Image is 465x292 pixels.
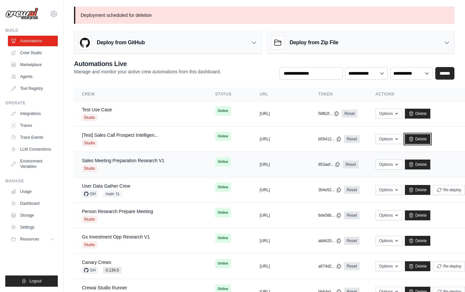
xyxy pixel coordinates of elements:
div: Manage [5,178,58,184]
button: Options [376,185,402,195]
span: Online [215,106,231,116]
button: a074d2... [318,264,341,269]
a: Automations [8,36,58,46]
button: Options [376,134,402,144]
a: Agents [8,71,58,82]
a: Delete [405,261,430,271]
th: Token [310,88,368,101]
button: Re-deploy [433,185,465,195]
span: Studio [82,216,97,223]
a: Delete [405,134,430,144]
span: main [103,191,122,197]
p: Deployment scheduled for deletion [74,7,454,24]
span: Online [215,259,231,268]
img: GitHub Logo [78,36,91,49]
button: 6de58b... [318,213,341,218]
a: Test Use Case [82,107,112,112]
span: Studio [82,140,97,146]
a: Settings [8,222,58,233]
a: Crew Studio [8,48,58,58]
a: Integrations [8,108,58,119]
a: Storage [8,210,58,221]
h2: Automations Live [74,59,221,68]
button: Options [376,210,402,220]
button: Resources [8,234,58,244]
button: 58fb2f... [318,111,339,116]
a: Sales Meeting Preparation Research V1 [82,158,164,163]
span: Studio [82,114,97,121]
a: Traces [8,120,58,131]
span: Studio [82,165,97,172]
a: Delete [405,160,430,169]
button: Options [376,109,402,119]
a: Crewai Studio Runner [82,285,127,290]
a: Person Research Prepare Meeting [82,209,153,214]
a: Usage [8,186,58,197]
th: URL [252,88,310,101]
img: Logo [5,8,38,20]
span: Studio [82,241,97,248]
button: Options [376,261,402,271]
div: Build [5,28,58,33]
a: [Test] Sales Call Prospect Intelligen... [82,132,158,138]
a: Delete [405,185,430,195]
span: Online [215,183,231,192]
span: Online [215,157,231,166]
button: b59412... [318,136,341,142]
a: Reset [344,135,360,143]
span: GH [82,191,98,197]
th: Crew [74,88,207,101]
span: Logout [29,278,42,284]
a: Reset [344,262,360,270]
button: Logout [5,275,58,287]
a: Reset [342,110,357,118]
p: Manage and monitor your active crew automations from this dashboard. [74,68,221,75]
a: Marketplace [8,59,58,70]
button: 304e52... [318,187,341,193]
a: LLM Connections [8,144,58,155]
div: Operate [5,100,58,106]
a: User Data Gather Crew [82,183,130,189]
button: abb620... [318,238,341,243]
a: Delete [405,236,430,246]
a: Trace Events [8,132,58,143]
h3: Deploy from Zip File [290,39,338,47]
a: Reset [344,186,360,194]
a: Dashboard [8,198,58,209]
button: Options [376,236,402,246]
span: Online [215,234,231,243]
span: Resources [20,237,39,242]
button: 853aef... [318,162,340,167]
span: 0.134.0 [103,267,122,274]
a: Gs Investment Opp Research V1 [82,234,150,239]
a: Environment Variables [8,156,58,172]
a: Reset [343,161,358,168]
span: Online [215,132,231,141]
span: GH [82,267,98,274]
th: Status [207,88,252,101]
a: Delete [405,109,430,119]
h3: Deploy from GitHub [97,39,145,47]
a: Tool Registry [8,83,58,94]
a: Reset [344,237,360,245]
iframe: Chat Widget [432,260,465,292]
span: Online [215,208,231,217]
a: Delete [405,210,430,220]
a: Canary Crews [82,260,111,265]
button: Options [376,160,402,169]
a: Reset [344,211,360,219]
